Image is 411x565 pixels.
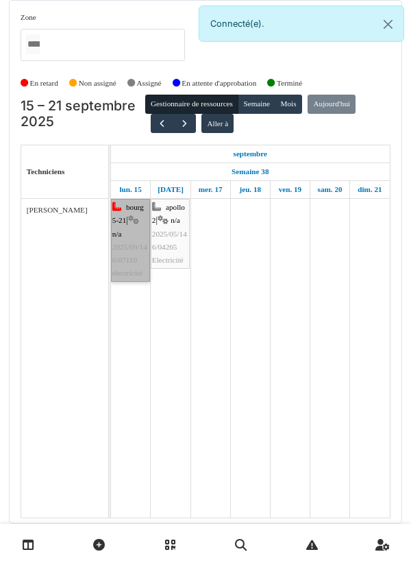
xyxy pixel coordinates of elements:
label: En attente d'approbation [182,77,256,89]
a: 20 septembre 2025 [314,181,346,198]
button: Suivant [173,114,195,134]
button: Semaine [238,95,275,114]
a: 21 septembre 2025 [354,181,385,198]
button: Aujourd'hui [308,95,356,114]
span: [PERSON_NAME] [27,206,88,214]
span: 2025/05/146/04265 [152,230,187,251]
a: 19 septembre 2025 [275,181,306,198]
span: apollo 2 [152,203,185,224]
a: 15 septembre 2025 [230,145,271,163]
a: Semaine 38 [228,163,272,180]
a: 18 septembre 2025 [236,181,264,198]
a: 17 septembre 2025 [195,181,226,198]
button: Précédent [151,114,173,134]
a: 16 septembre 2025 [154,181,187,198]
label: Zone [21,12,36,23]
span: Techniciens [27,167,65,176]
span: n/a [171,216,180,224]
span: Electricité [152,256,184,264]
label: Non assigné [79,77,116,89]
div: Connecté(e). [199,5,404,42]
a: 15 septembre 2025 [116,181,145,198]
div: | [152,201,188,267]
input: Tous [26,34,40,54]
label: Terminé [277,77,302,89]
label: En retard [30,77,58,89]
button: Close [373,6,403,43]
button: Gestionnaire de ressources [145,95,238,114]
button: Mois [275,95,302,114]
button: Aller à [201,114,234,133]
label: Assigné [137,77,162,89]
h2: 15 – 21 septembre 2025 [21,98,145,130]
